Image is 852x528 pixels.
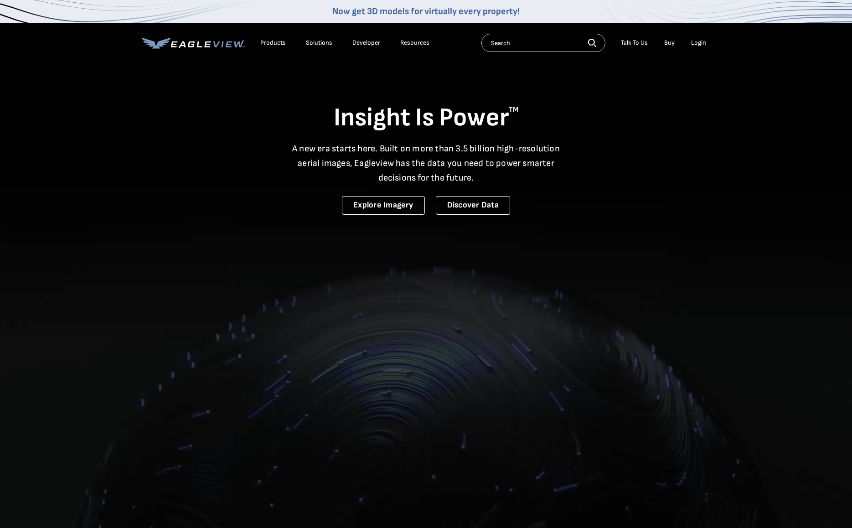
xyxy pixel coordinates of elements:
[691,39,706,47] div: Login
[342,196,425,215] a: Explore Imagery
[509,105,519,114] sup: TM
[436,196,510,215] a: Discover Data
[400,39,429,47] div: Resources
[287,141,566,185] p: A new era starts here. Built on more than 3.5 billion high-resolution aerial images, Eagleview ha...
[621,39,648,47] div: Talk To Us
[481,34,605,52] input: Search
[664,39,675,47] a: Buy
[306,39,332,47] div: Solutions
[352,39,380,47] a: Developer
[260,39,286,47] div: Products
[142,102,711,134] h1: Insight Is Power
[332,6,520,17] a: Now get 3D models for virtually every property!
